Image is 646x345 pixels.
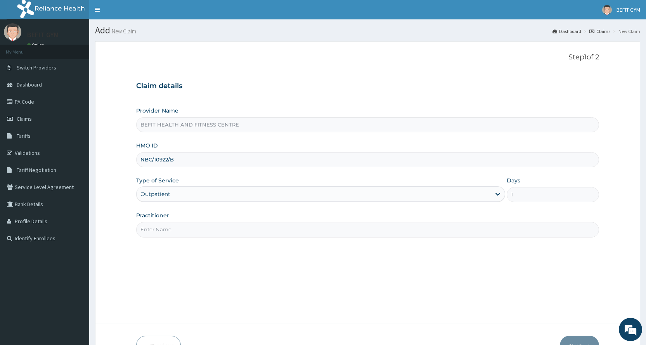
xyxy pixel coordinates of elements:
[136,142,158,149] label: HMO ID
[611,28,640,35] li: New Claim
[17,81,42,88] span: Dashboard
[27,42,46,48] a: Online
[507,177,520,184] label: Days
[110,28,136,34] small: New Claim
[136,177,179,184] label: Type of Service
[17,166,56,173] span: Tariff Negotiation
[602,5,612,15] img: User Image
[136,212,169,219] label: Practitioner
[136,152,599,167] input: Enter HMO ID
[17,132,31,139] span: Tariffs
[617,6,640,13] span: BEFIT GYM
[136,222,599,237] input: Enter Name
[136,107,178,114] label: Provider Name
[136,53,599,62] p: Step 1 of 2
[27,31,59,38] p: BEFIT GYM
[136,82,599,90] h3: Claim details
[17,115,32,122] span: Claims
[589,28,610,35] a: Claims
[552,28,581,35] a: Dashboard
[95,25,640,35] h1: Add
[17,64,56,71] span: Switch Providers
[4,23,21,41] img: User Image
